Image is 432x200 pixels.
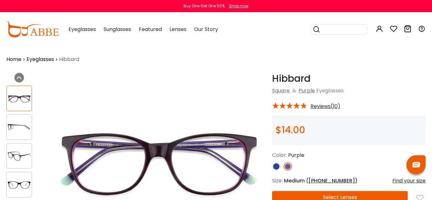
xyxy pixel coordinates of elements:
img: chat [412,162,420,167]
span: Color: [272,151,287,159]
a: Shop now [226,3,248,9]
img: Hibbard Purple Acetate UniversalBridgeFit , SpringHinges , Eyeglasses Frames from ABBE Glasses [7,92,32,105]
span: Purple [288,151,304,159]
a: Purple [299,87,315,94]
span: [PHONE_NUMBER] [309,177,355,184]
span: Eyeglasses [68,26,96,33]
span: & [291,87,297,94]
span: Size: [272,177,283,184]
span: Hibbard [59,56,79,63]
img: Hibbard Purple Acetate UniversalBridgeFit , SpringHinges , Eyeglasses Frames from ABBE Glasses [7,179,32,191]
span: Sunglasses [104,26,131,33]
span: Lenses [169,26,186,33]
span: Eyeglasses [316,87,344,94]
a: Home [6,56,21,63]
a: Eyeglasses [27,56,54,63]
div: Buy One Get One 50% [184,3,225,9]
img: abbeglasses.com [6,21,59,37]
span: Reviews(10) [310,104,340,109]
span: $14.00 [275,123,305,137]
img: Hibbard Purple Acetate UniversalBridgeFit , SpringHinges , Eyeglasses Frames from ABBE Glasses [7,150,32,162]
span: Our Story [194,26,218,33]
a: Square [272,87,290,94]
h1: Hibbard [272,73,426,84]
span: Featured [139,26,162,33]
div: Find your size [392,177,426,185]
img: Hibbard Purple Acetate UniversalBridgeFit , SpringHinges , Eyeglasses Frames from ABBE Glasses [7,121,32,134]
span: Medium ( ) [284,177,357,184]
div: Shop now [229,3,248,9]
